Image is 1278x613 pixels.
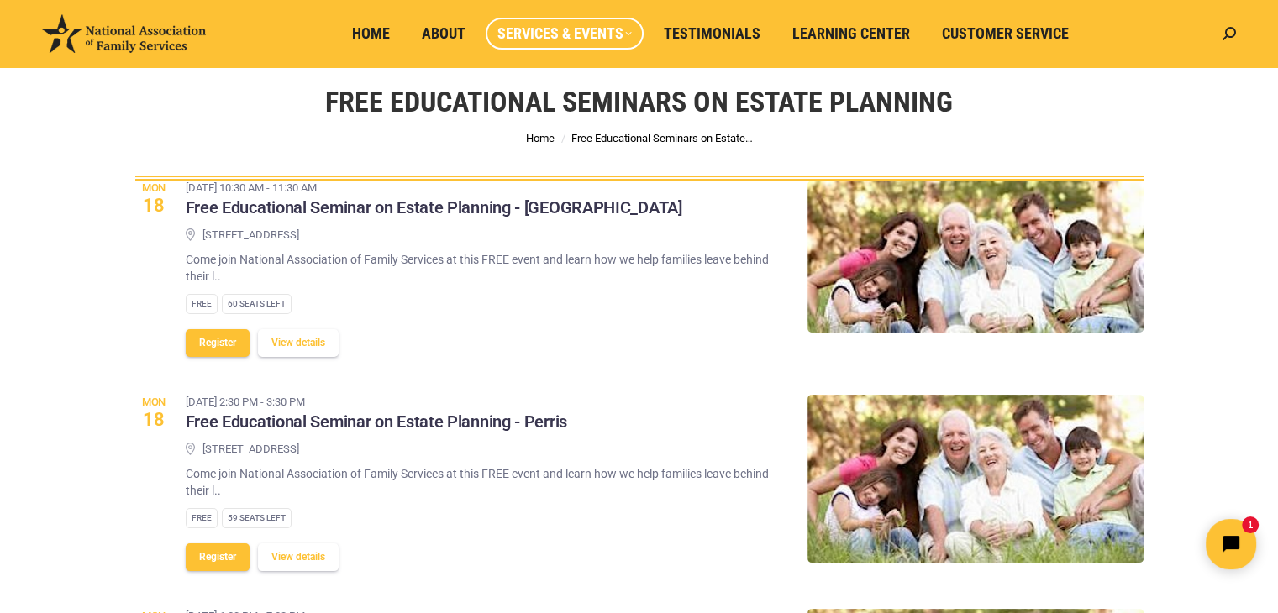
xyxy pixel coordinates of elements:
[42,14,206,53] img: National Association of Family Services
[222,508,292,528] div: 59 Seats left
[222,294,292,314] div: 60 Seats left
[186,329,250,357] button: Register
[186,394,567,411] time: [DATE] 2:30 pm - 3:30 pm
[497,24,632,43] span: Services & Events
[202,228,299,244] span: [STREET_ADDRESS]
[202,442,299,458] span: [STREET_ADDRESS]
[781,18,922,50] a: Learning Center
[186,180,682,196] time: [DATE] 10:30 am - 11:30 am
[526,132,555,144] a: Home
[410,18,477,50] a: About
[422,24,465,43] span: About
[186,508,218,528] div: Free
[981,505,1270,584] iframe: Tidio Chat
[186,294,218,314] div: Free
[807,181,1144,333] img: Free Educational Seminar on Estate Planning - Temecula
[135,182,173,193] span: Mon
[571,132,753,144] span: Free Educational Seminars on Estate…
[664,24,760,43] span: Testimonials
[340,18,402,50] a: Home
[942,24,1069,43] span: Customer Service
[807,395,1144,563] img: Free Educational Seminar on Estate Planning - Perris
[135,411,173,429] span: 18
[325,83,953,120] h1: Free Educational Seminars on Estate Planning
[186,411,567,433] h3: Free Educational Seminar on Estate Planning - Perris
[652,18,772,50] a: Testimonials
[258,329,339,357] button: View details
[258,543,339,571] button: View details
[186,251,782,285] p: Come join National Association of Family Services at this FREE event and learn how we help famili...
[930,18,1081,50] a: Customer Service
[135,196,173,215] span: 18
[135,396,173,407] span: Mon
[186,543,250,571] button: Register
[352,24,390,43] span: Home
[186,197,682,219] h3: Free Educational Seminar on Estate Planning - [GEOGRAPHIC_DATA]
[186,465,782,499] p: Come join National Association of Family Services at this FREE event and learn how we help famili...
[792,24,910,43] span: Learning Center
